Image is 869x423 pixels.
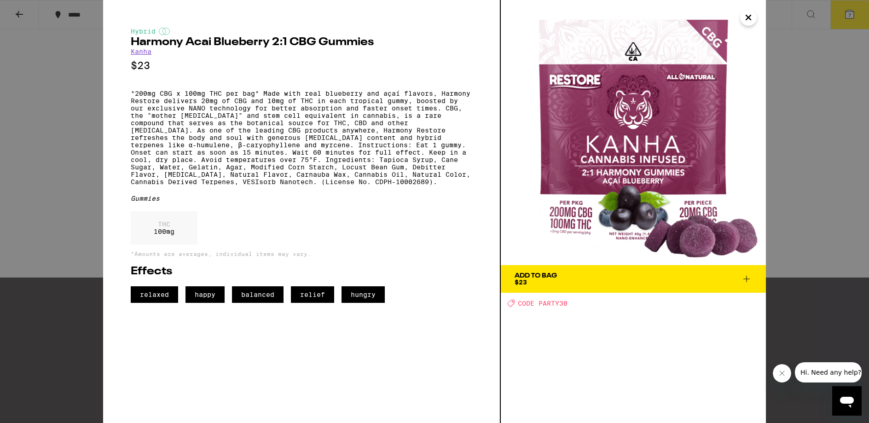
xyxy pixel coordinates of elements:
[515,272,557,279] div: Add To Bag
[185,286,225,303] span: happy
[232,286,284,303] span: balanced
[501,265,766,293] button: Add To Bag$23
[740,9,757,26] button: Close
[342,286,385,303] span: hungry
[291,286,334,303] span: relief
[131,48,151,55] a: Kanha
[518,300,568,307] span: CODE PARTY30
[131,211,197,244] div: 100 mg
[773,364,791,382] iframe: Close message
[154,220,174,228] p: THC
[131,266,472,277] h2: Effects
[131,251,472,257] p: *Amounts are averages, individual items may vary.
[131,37,472,48] h2: Harmony Acai Blueberry 2:1 CBG Gummies
[515,278,527,286] span: $23
[131,28,472,35] div: Hybrid
[131,286,178,303] span: relaxed
[131,90,472,185] p: *200mg CBG x 100mg THC per bag* Made with real blueberry and açaí flavors, Harmony Restore deli...
[832,386,862,416] iframe: Button to launch messaging window
[795,362,862,382] iframe: Message from company
[131,195,472,202] div: Gummies
[131,60,472,71] p: $23
[159,28,170,35] img: hybridColor.svg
